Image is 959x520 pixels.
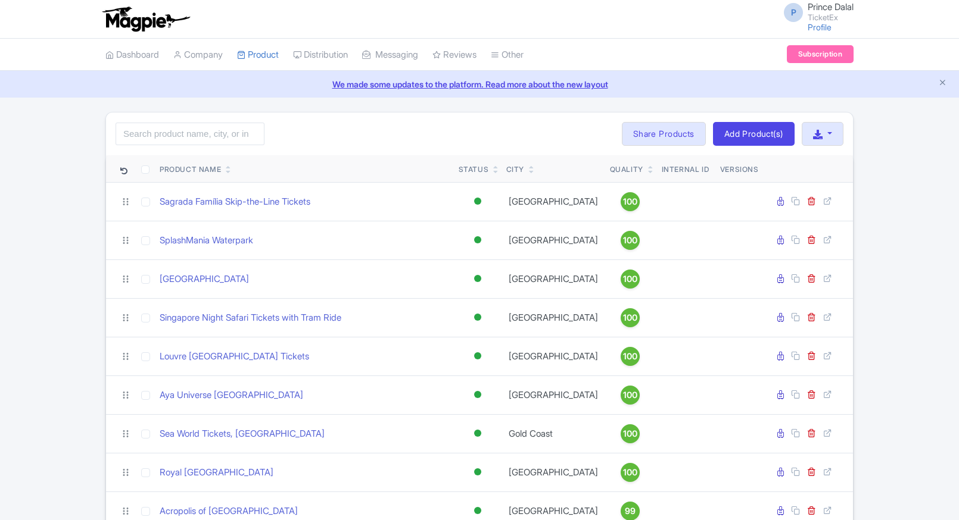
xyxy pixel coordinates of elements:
div: Active [472,386,484,403]
span: 100 [623,466,637,479]
div: Active [472,193,484,210]
a: 100 [610,308,650,327]
img: logo-ab69f6fb50320c5b225c76a69d11143b.png [99,6,192,32]
div: Quality [610,164,643,175]
a: Louvre [GEOGRAPHIC_DATA] Tickets [160,350,309,364]
a: 100 [610,463,650,482]
div: Status [459,164,489,175]
div: Product Name [160,164,221,175]
a: 100 [610,231,650,250]
td: [GEOGRAPHIC_DATA] [502,221,605,259]
td: [GEOGRAPHIC_DATA] [502,298,605,337]
a: Other [491,39,524,71]
span: 100 [623,427,637,440]
span: 100 [623,389,637,402]
span: 100 [623,234,637,247]
a: 100 [610,270,650,289]
a: Distribution [293,39,348,71]
a: We made some updates to the platform. Read more about the new layout [7,78,952,90]
div: City [506,164,524,175]
a: Sagrada Família Skip-the-Line Tickets [160,195,310,209]
div: Active [472,270,484,287]
span: P [784,3,803,22]
span: 100 [623,350,637,363]
div: Active [472,502,484,519]
td: [GEOGRAPHIC_DATA] [502,337,605,375]
a: Dashboard [105,39,159,71]
a: Profile [808,22,832,32]
th: Internal ID [655,155,715,183]
a: Share Products [622,122,706,146]
span: 100 [623,272,637,286]
a: Add Product(s) [713,122,795,146]
a: Subscription [787,45,854,63]
input: Search product name, city, or interal id [116,123,264,145]
th: Versions [715,155,764,183]
a: Company [173,39,223,71]
a: Sea World Tickets, [GEOGRAPHIC_DATA] [160,427,325,441]
a: Product [237,39,279,71]
button: Close announcement [938,77,947,90]
a: Singapore Night Safari Tickets with Tram Ride [160,311,341,325]
a: P Prince Dalal TicketEx [777,2,854,21]
td: [GEOGRAPHIC_DATA] [502,375,605,414]
a: 100 [610,386,650,405]
a: 100 [610,424,650,443]
a: SplashMania Waterpark [160,234,253,248]
div: Active [472,347,484,365]
td: Gold Coast [502,414,605,453]
a: Reviews [432,39,477,71]
a: 100 [610,347,650,366]
span: Prince Dalal [808,1,854,12]
td: [GEOGRAPHIC_DATA] [502,453,605,491]
div: Active [472,463,484,481]
div: Active [472,309,484,326]
td: [GEOGRAPHIC_DATA] [502,182,605,221]
div: Active [472,425,484,442]
a: Aya Universe [GEOGRAPHIC_DATA] [160,389,303,402]
a: 100 [610,192,650,211]
span: 99 [625,505,636,518]
a: [GEOGRAPHIC_DATA] [160,272,249,286]
a: Messaging [362,39,418,71]
a: Royal [GEOGRAPHIC_DATA] [160,466,273,480]
div: Active [472,231,484,249]
a: Acropolis of [GEOGRAPHIC_DATA] [160,505,298,518]
small: TicketEx [808,14,854,21]
span: 100 [623,311,637,324]
td: [GEOGRAPHIC_DATA] [502,259,605,298]
span: 100 [623,195,637,208]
